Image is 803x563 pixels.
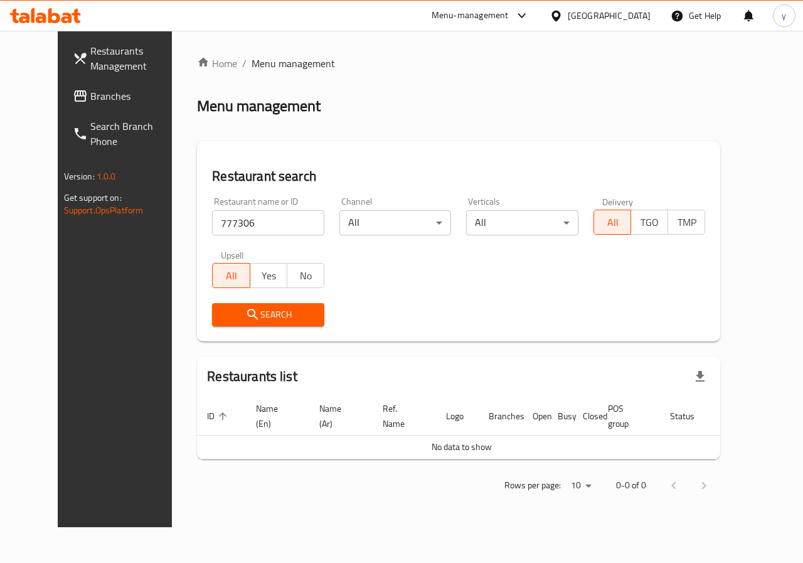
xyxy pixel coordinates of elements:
a: Home [197,56,237,71]
label: Upsell [221,250,244,259]
div: Export file [685,362,715,392]
span: Status [670,409,711,424]
span: Ref. Name [383,401,421,431]
div: [GEOGRAPHIC_DATA] [568,9,651,23]
span: 1.0.0 [97,168,116,185]
span: y [782,9,786,23]
span: All [218,267,245,285]
span: Get support on: [64,190,122,206]
button: All [593,210,631,235]
button: Yes [250,263,287,288]
div: Rows per page: [566,476,596,495]
p: Rows per page: [504,478,561,493]
button: Search [212,303,324,326]
div: All [339,210,452,235]
span: All [599,213,626,232]
span: No [292,267,319,285]
span: POS group [608,401,645,431]
span: TMP [673,213,700,232]
h2: Restaurant search [212,167,705,186]
h2: Menu management [197,96,321,116]
span: ID [207,409,231,424]
span: TGO [636,213,663,232]
a: Support.OpsPlatform [64,202,144,218]
a: Restaurants Management [63,36,192,81]
div: Menu-management [432,8,509,23]
button: All [212,263,250,288]
span: Menu management [252,56,335,71]
a: Search Branch Phone [63,111,192,156]
span: Restaurants Management [90,43,182,73]
table: enhanced table [197,397,769,459]
span: No data to show [432,439,492,455]
span: Search [222,307,314,323]
li: / [242,56,247,71]
input: Search for restaurant name or ID.. [212,210,324,235]
h2: Restaurants list [207,367,297,386]
nav: breadcrumb [197,56,720,71]
th: Closed [573,397,598,436]
a: Branches [63,81,192,111]
label: Delivery [602,197,634,206]
span: Search Branch Phone [90,119,182,149]
span: Branches [90,88,182,104]
span: Version: [64,168,95,185]
button: TMP [667,210,705,235]
button: TGO [630,210,668,235]
th: Open [523,397,548,436]
span: Name (En) [256,401,294,431]
span: Yes [255,267,282,285]
th: Branches [479,397,523,436]
div: All [466,210,578,235]
p: 0-0 of 0 [616,478,646,493]
button: No [287,263,324,288]
span: Name (Ar) [319,401,358,431]
th: Busy [548,397,573,436]
th: Logo [436,397,479,436]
